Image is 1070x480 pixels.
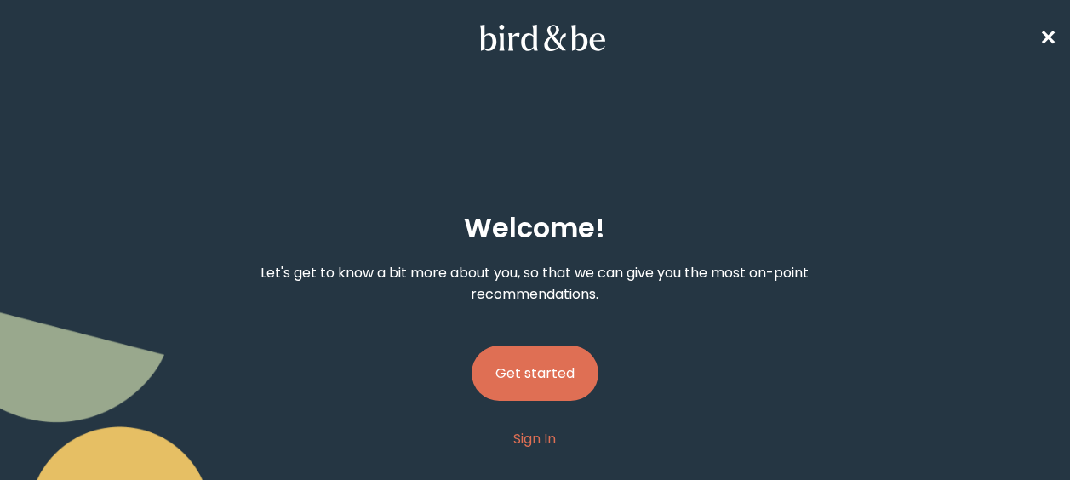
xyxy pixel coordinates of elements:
[985,400,1053,463] iframe: Gorgias live chat messenger
[201,262,869,305] p: Let's get to know a bit more about you, so that we can give you the most on-point recommendations.
[1039,23,1056,53] a: ✕
[1039,24,1056,52] span: ✕
[513,428,556,449] a: Sign In
[472,318,598,428] a: Get started
[464,208,605,249] h2: Welcome !
[513,429,556,449] span: Sign In
[472,346,598,401] button: Get started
